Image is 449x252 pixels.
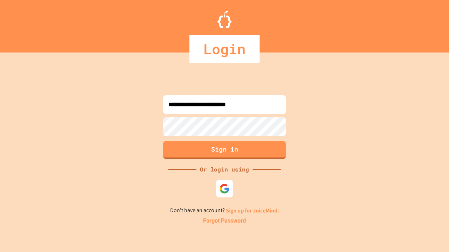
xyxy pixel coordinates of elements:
iframe: chat widget [391,194,442,223]
div: Or login using [196,165,253,174]
div: Login [189,35,260,63]
iframe: chat widget [420,224,442,245]
img: Logo.svg [217,10,232,28]
p: Don't have an account? [170,206,279,215]
a: Sign up for JuiceMind. [226,207,279,214]
img: google-icon.svg [219,183,230,194]
button: Sign in [163,141,286,159]
a: Forgot Password [203,217,246,225]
